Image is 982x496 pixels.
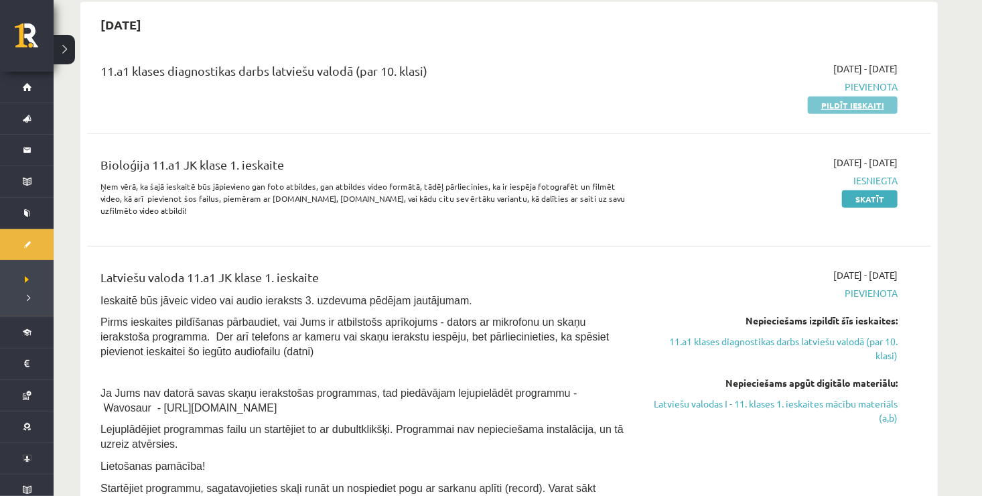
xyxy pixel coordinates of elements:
[645,376,898,390] div: Nepieciešams apgūt digitālo materiālu:
[15,23,54,57] a: Rīgas 1. Tālmācības vidusskola
[645,80,898,94] span: Pievienota
[842,190,898,208] a: Skatīt
[833,156,898,170] span: [DATE] - [DATE]
[645,397,898,425] a: Latviešu valodas I - 11. klases 1. ieskaites mācību materiāls (a,b)
[100,180,625,216] p: Ņem vērā, ka šajā ieskaitē būs jāpievieno gan foto atbildes, gan atbildes video formātā, tādēļ pā...
[100,316,609,357] span: Pirms ieskaites pildīšanas pārbaudiet, vai Jums ir atbilstošs aprīkojums - dators ar mikrofonu un...
[100,424,624,450] span: Lejuplādējiet programmas failu un startējiet to ar dubultklikšķi. Programmai nav nepieciešama ins...
[645,314,898,328] div: Nepieciešams izpildīt šīs ieskaites:
[808,97,898,114] a: Pildīt ieskaiti
[100,268,625,293] div: Latviešu valoda 11.a1 JK klase 1. ieskaite
[645,174,898,188] span: Iesniegta
[645,286,898,300] span: Pievienota
[645,334,898,363] a: 11.a1 klases diagnostikas darbs latviešu valodā (par 10. klasi)
[100,387,577,414] span: Ja Jums nav datorā savas skaņu ierakstošas programmas, tad piedāvājam lejupielādēt programmu - Wa...
[100,156,625,180] div: Bioloģija 11.a1 JK klase 1. ieskaite
[87,9,155,40] h2: [DATE]
[833,62,898,76] span: [DATE] - [DATE]
[100,295,472,306] span: Ieskaitē būs jāveic video vai audio ieraksts 3. uzdevuma pēdējam jautājumam.
[100,460,206,472] span: Lietošanas pamācība!
[100,62,625,86] div: 11.a1 klases diagnostikas darbs latviešu valodā (par 10. klasi)
[833,268,898,282] span: [DATE] - [DATE]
